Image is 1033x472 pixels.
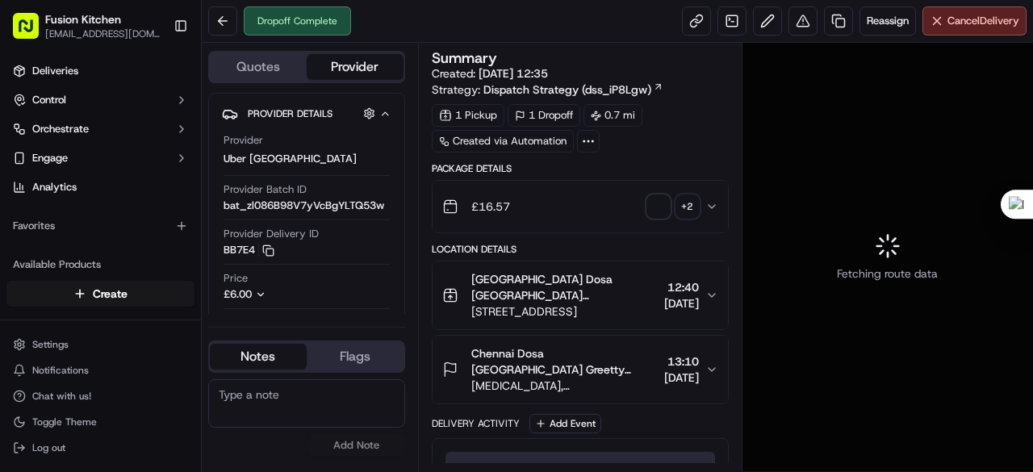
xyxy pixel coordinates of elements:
div: Delivery Activity [432,417,520,430]
span: Create [93,286,128,302]
span: Provider Batch ID [224,182,307,197]
button: Quotes [210,54,307,80]
div: 0.7 mi [583,104,642,127]
button: Fusion Kitchen [45,11,121,27]
button: Toggle Theme [6,411,194,433]
span: 13:10 [664,353,699,370]
span: £16.57 [471,198,510,215]
button: Orchestrate [6,116,194,142]
button: BB7E4 [224,243,274,257]
span: Orchestrate [32,122,89,136]
button: £16.57+2 [433,181,728,232]
a: Created via Automation [432,130,574,152]
span: Engage [32,151,68,165]
button: CancelDelivery [922,6,1027,36]
span: bat_zl086B98V7yVcBgYLTQ53w [224,198,384,213]
a: Deliveries [6,58,194,84]
div: 1 Pickup [432,104,504,127]
button: Provider [307,54,404,80]
button: Chat with us! [6,385,194,407]
span: Created: [432,65,548,81]
div: + 2 [676,195,699,218]
button: +2 [647,195,699,218]
span: Cancel Delivery [947,14,1019,28]
button: Create [6,281,194,307]
span: Dispatch Strategy (dss_iP8Lgw) [483,81,651,98]
button: Fusion Kitchen[EMAIL_ADDRESS][DOMAIN_NAME] [6,6,167,45]
button: £6.00 [224,287,366,302]
div: Strategy: [432,81,663,98]
span: Log out [32,441,65,454]
h3: Summary [432,51,497,65]
span: [MEDICAL_DATA], [STREET_ADDRESS] [471,378,658,394]
button: Notes [210,344,307,370]
span: [DATE] [664,370,699,386]
button: Notifications [6,359,194,382]
span: Notifications [32,364,89,377]
a: Analytics [6,174,194,200]
button: Engage [6,145,194,171]
button: Provider Details [222,100,391,127]
a: Dispatch Strategy (dss_iP8Lgw) [483,81,663,98]
button: [GEOGRAPHIC_DATA] Dosa [GEOGRAPHIC_DATA] [GEOGRAPHIC_DATA] [GEOGRAPHIC_DATA] [GEOGRAPHIC_DATA] [G... [433,261,728,329]
button: Settings [6,333,194,356]
button: [EMAIL_ADDRESS][DOMAIN_NAME] [45,27,161,40]
span: Provider [224,133,263,148]
div: Location Details [432,243,729,256]
span: Settings [32,338,69,351]
span: £6.00 [224,287,252,301]
button: Control [6,87,194,113]
div: Favorites [6,213,194,239]
span: Deliveries [32,64,78,78]
span: Price [224,271,248,286]
span: Analytics [32,180,77,194]
button: Flags [307,344,404,370]
button: Log out [6,436,194,459]
span: Control [32,93,66,107]
span: [DATE] 12:35 [479,66,548,81]
button: Chennai Dosa [GEOGRAPHIC_DATA] Greetty [PERSON_NAME][MEDICAL_DATA], [STREET_ADDRESS]13:10[DATE] [433,336,728,403]
span: Uber [GEOGRAPHIC_DATA] [224,152,357,166]
span: Chat with us! [32,390,91,403]
span: [STREET_ADDRESS] [471,303,658,320]
button: Reassign [859,6,916,36]
div: Package Details [432,162,729,175]
span: 12:40 [664,279,699,295]
span: [GEOGRAPHIC_DATA] Dosa [GEOGRAPHIC_DATA] [GEOGRAPHIC_DATA] [GEOGRAPHIC_DATA] [GEOGRAPHIC_DATA] [G... [471,271,658,303]
span: Provider Details [248,107,332,120]
span: Provider Delivery ID [224,227,319,241]
span: Toggle Theme [32,416,97,428]
div: Available Products [6,252,194,278]
div: 1 Dropoff [508,104,580,127]
button: Add Event [529,414,601,433]
span: [DATE] [664,295,699,311]
span: Reassign [867,14,909,28]
span: Fetching route data [837,265,938,282]
span: Chennai Dosa [GEOGRAPHIC_DATA] Greetty [PERSON_NAME] [471,345,658,378]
